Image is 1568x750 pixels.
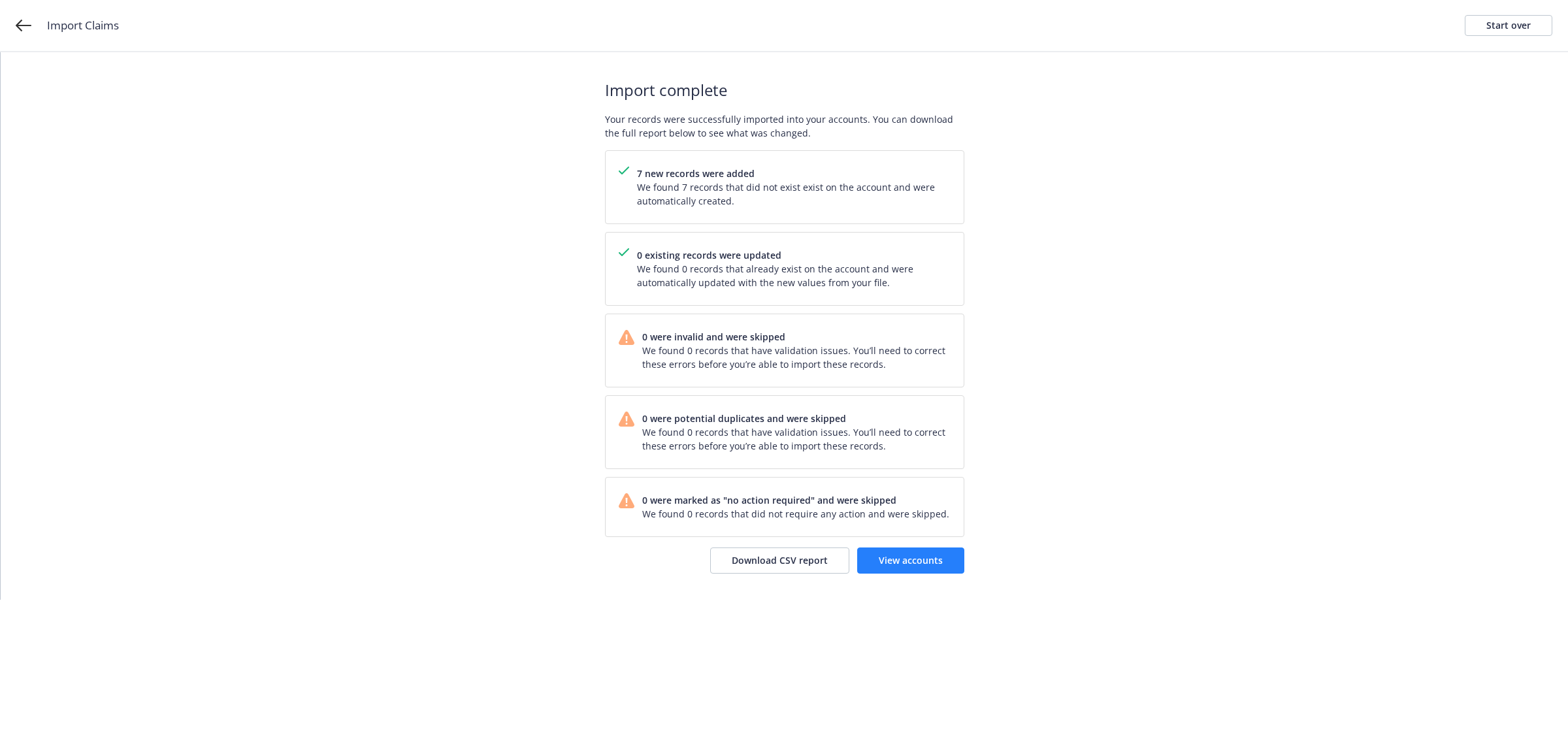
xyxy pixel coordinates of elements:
[642,330,951,344] span: 0 were invalid and were skipped
[605,78,964,102] span: Import complete
[637,167,951,180] span: 7 new records were added
[637,180,951,208] span: We found 7 records that did not exist exist on the account and were automatically created.
[637,262,951,289] span: We found 0 records that already exist on the account and were automatically updated with the new ...
[642,425,951,453] span: We found 0 records that have validation issues. You’ll need to correct these errors before you’re...
[642,412,951,425] span: 0 were potential duplicates and were skipped
[1486,16,1531,35] div: Start over
[605,112,964,140] span: Your records were successfully imported into your accounts. You can download the full report belo...
[710,547,849,574] button: Download CSV report
[732,554,828,566] span: Download CSV report
[47,17,119,34] span: Import Claims
[879,554,943,566] span: View accounts
[642,507,949,521] span: We found 0 records that did not require any action and were skipped.
[857,547,964,574] a: View accounts
[642,344,951,371] span: We found 0 records that have validation issues. You’ll need to correct these errors before you’re...
[637,248,951,262] span: 0 existing records were updated
[642,493,949,507] span: 0 were marked as "no action required" and were skipped
[1465,15,1552,36] a: Start over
